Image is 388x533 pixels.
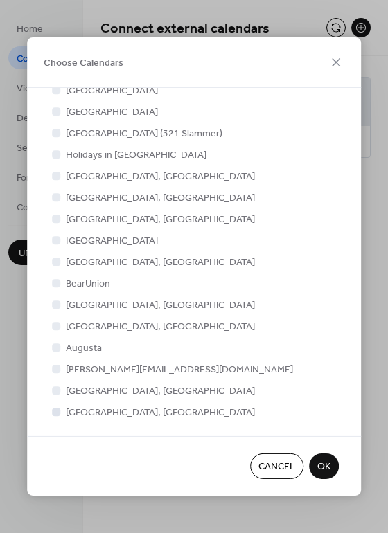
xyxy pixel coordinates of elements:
span: [GEOGRAPHIC_DATA] [66,105,158,120]
span: [GEOGRAPHIC_DATA], [GEOGRAPHIC_DATA] [66,255,255,270]
span: [GEOGRAPHIC_DATA], [GEOGRAPHIC_DATA] [66,298,255,313]
span: [GEOGRAPHIC_DATA], [GEOGRAPHIC_DATA] [66,320,255,334]
span: Holidays in [GEOGRAPHIC_DATA] [66,148,206,163]
span: Cancel [258,460,295,475]
span: [GEOGRAPHIC_DATA] (321 Slammer) [66,127,222,141]
span: Augusta [66,341,102,356]
button: Cancel [250,453,303,479]
span: [GEOGRAPHIC_DATA], [GEOGRAPHIC_DATA] [66,191,255,206]
span: [GEOGRAPHIC_DATA], [GEOGRAPHIC_DATA] [66,170,255,184]
span: [GEOGRAPHIC_DATA] [66,234,158,249]
span: Choose Calendars [44,56,123,71]
span: [GEOGRAPHIC_DATA], [GEOGRAPHIC_DATA] [66,384,255,399]
button: OK [309,453,339,479]
span: [GEOGRAPHIC_DATA], [GEOGRAPHIC_DATA] [66,406,255,420]
span: OK [317,460,330,475]
span: [GEOGRAPHIC_DATA] [66,84,158,98]
span: [GEOGRAPHIC_DATA], [GEOGRAPHIC_DATA] [66,213,255,227]
span: [PERSON_NAME][EMAIL_ADDRESS][DOMAIN_NAME] [66,363,293,377]
span: BearUnion [66,277,110,291]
